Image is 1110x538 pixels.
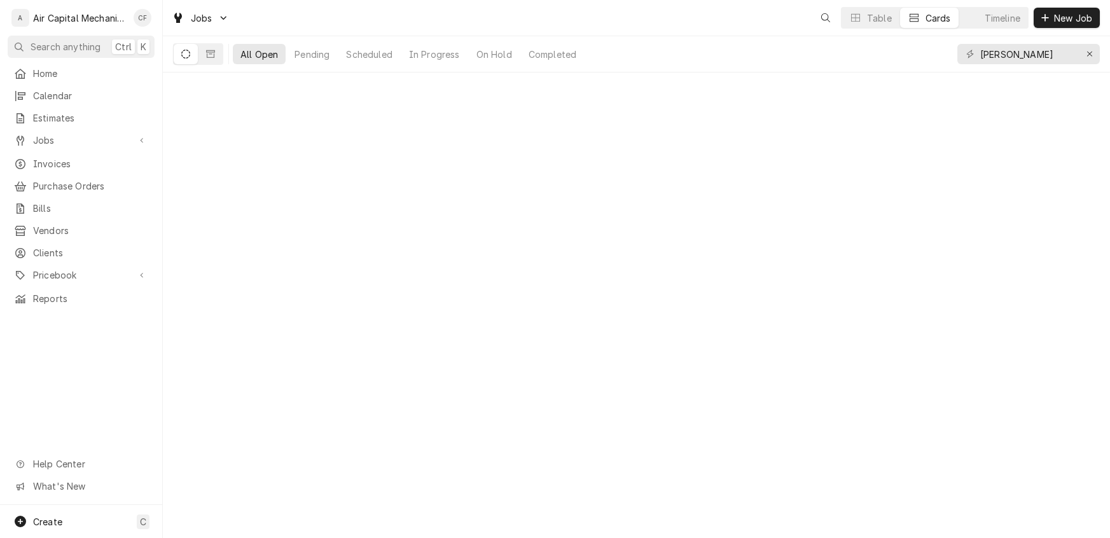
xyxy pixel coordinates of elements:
div: Table [867,11,892,25]
span: Pricebook [33,268,129,282]
span: Estimates [33,111,148,125]
span: Calendar [33,89,148,102]
div: All Open [240,48,278,61]
div: On Hold [476,48,512,61]
span: New Job [1051,11,1095,25]
button: Open search [815,8,836,28]
div: Charles Faure's Avatar [134,9,151,27]
span: Search anything [31,40,101,53]
div: Timeline [985,11,1020,25]
a: Go to Pricebook [8,265,155,286]
a: Go to Jobs [8,130,155,151]
div: Cards [926,11,951,25]
input: Keyword search [980,44,1076,64]
a: Go to What's New [8,476,155,497]
span: Reports [33,292,148,305]
span: Jobs [191,11,212,25]
span: Bills [33,202,148,215]
span: Home [33,67,148,80]
div: Scheduled [346,48,392,61]
a: Invoices [8,153,155,174]
a: Vendors [8,220,155,241]
div: CF [134,9,151,27]
span: Vendors [33,224,148,237]
button: New Job [1034,8,1100,28]
a: Purchase Orders [8,176,155,197]
div: A [11,9,29,27]
span: K [141,40,146,53]
a: Reports [8,288,155,309]
span: Invoices [33,157,148,170]
button: Erase input [1079,44,1100,64]
span: What's New [33,479,147,493]
div: Completed [529,48,576,61]
a: Clients [8,242,155,263]
a: Go to Jobs [167,8,234,29]
span: C [140,515,146,528]
a: Estimates [8,107,155,128]
span: Help Center [33,457,147,471]
div: In Progress [409,48,460,61]
div: Pending [295,48,330,61]
div: Air Capital Mechanical [33,11,127,25]
a: Bills [8,198,155,219]
span: Jobs [33,134,129,147]
button: Search anythingCtrlK [8,36,155,58]
span: Create [33,516,62,527]
a: Go to Help Center [8,453,155,474]
span: Clients [33,246,148,259]
span: Ctrl [115,40,132,53]
a: Calendar [8,85,155,106]
span: Purchase Orders [33,179,148,193]
a: Home [8,63,155,84]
